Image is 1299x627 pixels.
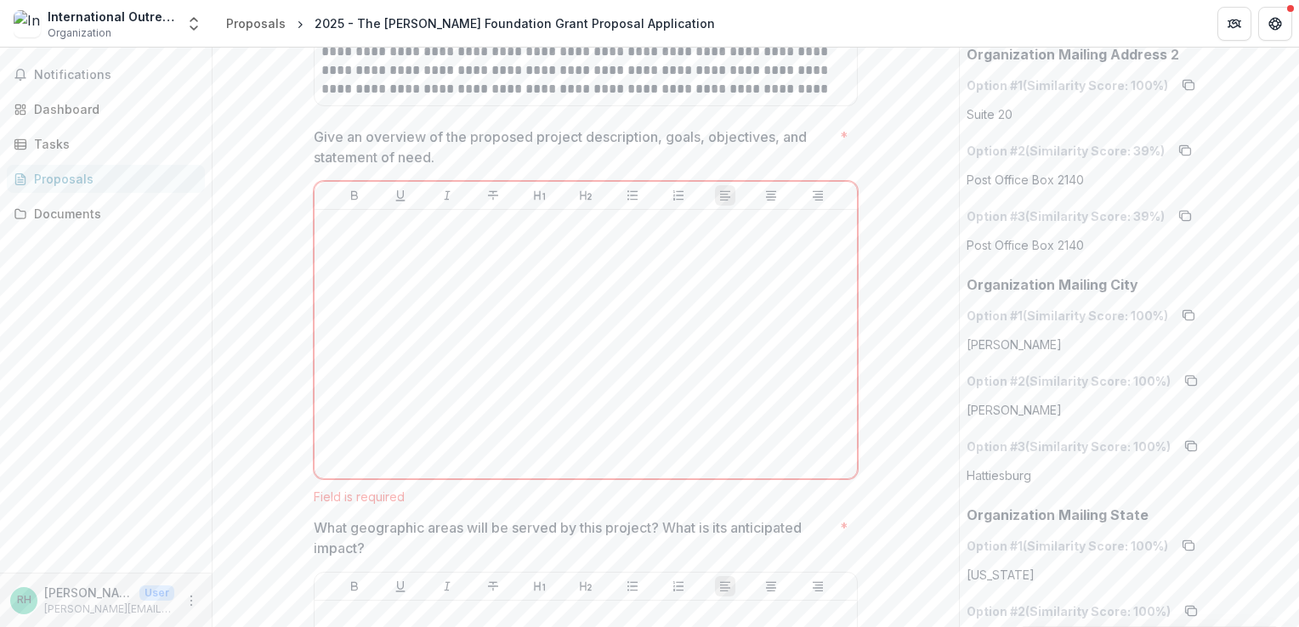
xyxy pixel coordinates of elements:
[7,61,205,88] button: Notifications
[967,76,1168,94] p: Option # 1 (Similarity Score: 100 %)
[34,68,198,82] span: Notifications
[1171,137,1199,164] button: copy to clipboard
[967,466,1031,484] p: Hattiesburg
[34,135,191,153] div: Tasks
[530,576,550,596] button: Heading 1
[761,185,781,206] button: Align Center
[390,185,411,206] button: Underline
[7,130,205,158] a: Tasks
[344,576,365,596] button: Bold
[139,585,174,601] p: User
[1177,367,1205,394] button: copy to clipboard
[967,602,1171,620] p: Option # 2 (Similarity Score: 100 %)
[34,100,191,118] div: Dashboard
[1217,7,1251,41] button: Partners
[576,576,596,596] button: Heading 2
[967,505,1149,525] p: Organization Mailing State
[181,590,201,611] button: More
[622,576,643,596] button: Bullet List
[344,185,365,206] button: Bold
[808,576,828,596] button: Align Right
[315,14,715,32] div: 2025 - The [PERSON_NAME] Foundation Grant Proposal Application
[1175,302,1202,329] button: copy to clipboard
[967,274,1138,295] p: Organization Mailing City
[967,438,1171,455] p: Option # 3 (Similarity Score: 100 %)
[219,11,722,36] nav: breadcrumb
[967,372,1171,390] p: Option # 2 (Similarity Score: 100 %)
[967,105,1013,123] p: Suite 20
[967,401,1062,419] p: [PERSON_NAME]
[48,25,111,41] span: Organization
[761,576,781,596] button: Align Center
[622,185,643,206] button: Bullet List
[34,170,191,188] div: Proposals
[219,11,292,36] a: Proposals
[668,576,689,596] button: Ordered List
[576,185,596,206] button: Heading 2
[483,185,503,206] button: Strike
[390,576,411,596] button: Underline
[1171,202,1199,229] button: copy to clipboard
[1258,7,1292,41] button: Get Help
[437,185,457,206] button: Italicize
[808,185,828,206] button: Align Right
[715,185,735,206] button: Align Left
[14,10,41,37] img: International Outreach Ministries IOM
[44,602,174,617] p: [PERSON_NAME][EMAIL_ADDRESS][DOMAIN_NAME]
[48,8,175,25] div: International Outreach Ministries IOM
[967,207,1165,225] p: Option # 3 (Similarity Score: 39 %)
[437,576,457,596] button: Italicize
[44,584,133,602] p: [PERSON_NAME]
[314,489,858,504] div: Field is required
[1175,71,1202,99] button: copy to clipboard
[530,185,550,206] button: Heading 1
[314,517,833,558] p: What geographic areas will be served by this project? What is its anticipated impact?
[1175,532,1202,559] button: copy to clipboard
[1177,432,1205,460] button: copy to clipboard
[715,576,735,596] button: Align Left
[967,537,1168,555] p: Option # 1 (Similarity Score: 100 %)
[967,142,1165,160] p: Option # 2 (Similarity Score: 39 %)
[314,127,833,167] p: Give an overview of the proposed project description, goals, objectives, and statement of need.
[967,171,1084,189] p: Post Office Box 2140
[7,95,205,123] a: Dashboard
[668,185,689,206] button: Ordered List
[967,236,1084,254] p: Post Office Box 2140
[967,566,1035,584] p: [US_STATE]
[967,44,1179,65] p: Organization Mailing Address 2
[1177,597,1205,624] button: copy to clipboard
[182,7,206,41] button: Open entity switcher
[226,14,286,32] div: Proposals
[967,336,1062,353] p: [PERSON_NAME]
[7,165,205,193] a: Proposals
[483,576,503,596] button: Strike
[7,200,205,228] a: Documents
[967,307,1168,325] p: Option # 1 (Similarity Score: 100 %)
[17,595,31,606] div: Rhonda Higgason
[34,205,191,223] div: Documents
